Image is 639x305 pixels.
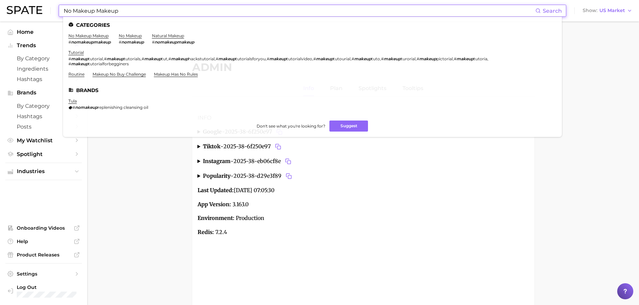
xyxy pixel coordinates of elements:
[68,98,77,103] a: tula
[17,252,70,258] span: Product Releases
[93,72,146,77] a: makeup no buy challenge
[454,56,457,61] span: #
[68,33,109,38] a: no makeup makeup
[371,56,380,61] span: tuto
[68,61,71,66] span: #
[17,284,76,290] span: Log Out
[188,56,215,61] span: hackstutorial
[5,74,82,84] a: Hashtags
[71,61,88,66] em: makeup
[581,6,634,15] button: ShowUS Market
[17,124,70,130] span: Posts
[17,151,70,157] span: Spotlight
[419,56,436,61] em: makeup
[381,56,384,61] span: #
[17,76,70,82] span: Hashtags
[17,137,70,144] span: My Watchlist
[269,56,286,61] em: makeup
[7,6,42,14] img: SPATE
[5,101,82,111] a: by Category
[68,56,71,61] span: #
[119,33,142,38] a: no makeup
[63,5,535,16] input: Search here for a brand, industry, or ingredient
[17,271,70,277] span: Settings
[152,40,155,45] span: #
[316,56,333,61] em: makeup
[198,201,231,208] strong: App Version:
[144,56,161,61] em: makeup
[17,168,70,174] span: Industries
[5,149,82,159] a: Spotlight
[161,56,167,61] span: tut
[88,61,129,66] span: tutorialforbegginers
[154,72,198,77] a: makeup has no rules
[17,90,70,96] span: Brands
[354,56,371,61] em: makeup
[218,56,235,61] em: makeup
[5,111,82,122] a: Hashtags
[68,72,85,77] a: routine
[198,214,529,223] p: Production
[152,33,184,38] a: natural makeup
[5,41,82,51] button: Trends
[5,269,82,279] a: Settings
[5,53,82,64] a: by Category
[5,27,82,37] a: Home
[142,56,144,61] span: #
[417,56,419,61] span: #
[235,56,266,61] span: tutorialsforyou
[273,142,283,151] button: Copy 2025-38-6f250e97 to clipboard
[71,56,88,61] em: makeup
[17,238,70,244] span: Help
[286,56,312,61] span: tutorialvideo
[352,56,354,61] span: #
[168,56,171,61] span: #
[198,215,234,221] strong: Environment:
[233,171,294,181] span: 2025-38-d29e3f89
[230,172,233,179] span: -
[121,40,144,45] em: nomakeup
[17,225,70,231] span: Onboarding Videos
[230,158,233,164] span: -
[5,122,82,132] a: Posts
[233,157,293,166] span: 2025-38-eb06cf8e
[119,40,121,45] span: #
[333,56,351,61] span: tutourial
[88,56,103,61] span: tutorial
[17,43,70,49] span: Trends
[68,22,556,28] li: Categories
[71,40,111,45] em: nomakeupmakeup
[17,66,70,72] span: Ingredients
[198,171,529,181] summary: popularity-2025-38-d29e3f89Copy 2025-38-d29e3f89 to clipboard
[68,50,84,55] a: tutorial
[203,158,230,164] strong: instagram
[5,250,82,260] a: Product Releases
[198,200,529,209] p: 3.163.0
[257,124,325,129] span: Don't see what you're looking for?
[436,56,453,61] span: pictorial
[198,142,529,151] summary: tiktok-2025-38-6f250e97Copy 2025-38-6f250e97 to clipboard
[198,186,529,195] p: [DATE] 07:05:30
[155,40,194,45] em: nomakeupmakeup
[329,121,368,132] button: Suggest
[223,142,283,151] span: 2025-38-6f250e97
[216,56,218,61] span: #
[401,56,416,61] span: turorial
[198,157,529,166] summary: instagram-2025-38-eb06cf8eCopy 2025-38-eb06cf8e to clipboard
[5,88,82,98] button: Brands
[267,56,269,61] span: #
[5,64,82,74] a: Ingredients
[198,187,234,194] strong: Last Updated:
[203,143,220,150] strong: tiktok
[384,56,401,61] em: makeup
[5,282,82,300] a: Log out. Currently logged in with e-mail marwat@spate.nyc.
[107,56,124,61] em: makeup
[203,172,230,179] strong: popularity
[98,105,148,110] span: replenishing cleansing oil
[17,113,70,120] span: Hashtags
[583,9,597,12] span: Show
[72,105,75,110] span: #
[124,56,141,61] span: tutorials
[599,9,625,12] span: US Market
[68,40,71,45] span: #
